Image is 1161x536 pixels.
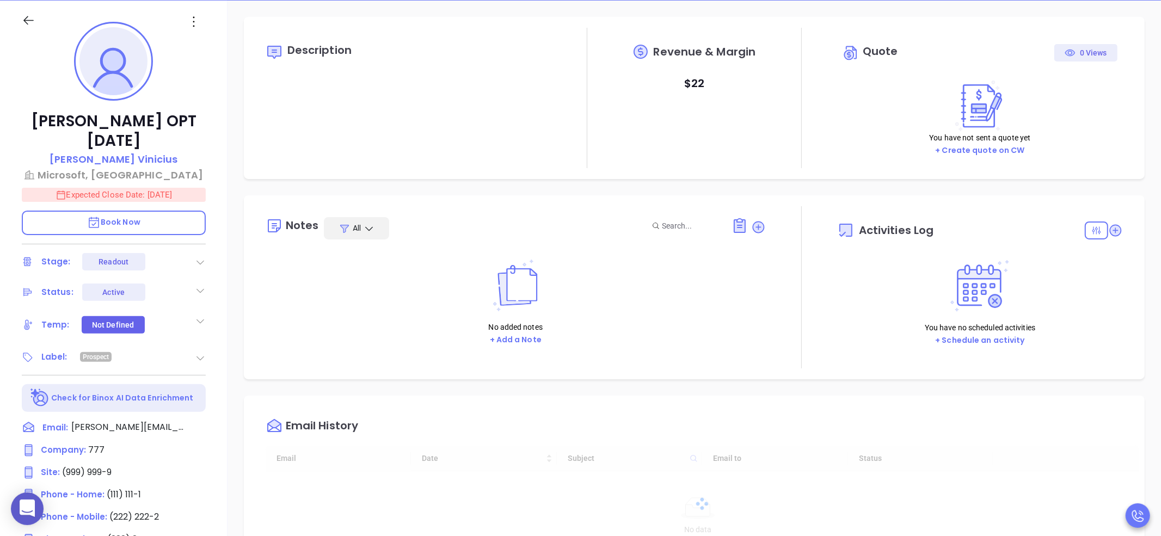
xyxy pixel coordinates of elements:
[925,322,1035,334] p: You have no scheduled activities
[83,351,109,363] span: Prospect
[62,466,112,478] span: (999) 999-9
[51,392,193,404] p: Check for Binox AI Data Enrichment
[22,112,206,151] p: [PERSON_NAME] OPT [DATE]
[287,42,352,58] span: Description
[1065,44,1107,61] div: 0 Views
[286,420,358,435] div: Email History
[88,443,105,456] span: 777
[92,316,134,334] div: Not Defined
[935,145,1024,156] a: + Create quote on CW
[932,334,1028,347] button: + Schedule an activity
[41,284,73,300] div: Status:
[42,421,68,435] span: Email:
[863,44,898,59] span: Quote
[22,168,206,182] a: Microsoft, [GEOGRAPHIC_DATA]
[950,80,1009,132] img: Create on CWSell
[41,466,60,478] span: Site :
[684,73,704,93] p: $ 22
[486,260,545,311] img: Notes
[72,421,186,434] span: [PERSON_NAME][EMAIL_ADDRESS][DOMAIN_NAME]
[950,260,1009,312] img: Activities
[654,46,756,57] span: Revenue & Margin
[41,349,67,365] div: Label:
[50,152,177,168] a: [PERSON_NAME] Vinicius
[109,510,159,523] span: (222) 222-2
[30,389,50,408] img: Ai-Enrich-DaqCidB-.svg
[353,223,361,233] span: All
[859,225,933,236] span: Activities Log
[41,489,105,500] span: Phone - Home :
[662,220,720,232] input: Search...
[22,188,206,202] p: Expected Close Date: [DATE]
[286,220,319,231] div: Notes
[929,132,1030,144] p: You have not sent a quote yet
[41,254,71,270] div: Stage:
[102,284,125,301] div: Active
[50,152,177,167] p: [PERSON_NAME] Vinicius
[932,144,1028,157] button: + Create quote on CW
[41,444,86,455] span: Company :
[41,511,107,522] span: Phone - Mobile :
[487,334,545,346] button: + Add a Note
[41,317,70,333] div: Temp:
[843,44,860,61] img: Circle dollar
[487,321,545,333] p: No added notes
[99,253,128,270] div: Readout
[87,217,140,227] span: Book Now
[79,27,148,95] img: profile-user
[107,488,141,501] span: (111) 111-1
